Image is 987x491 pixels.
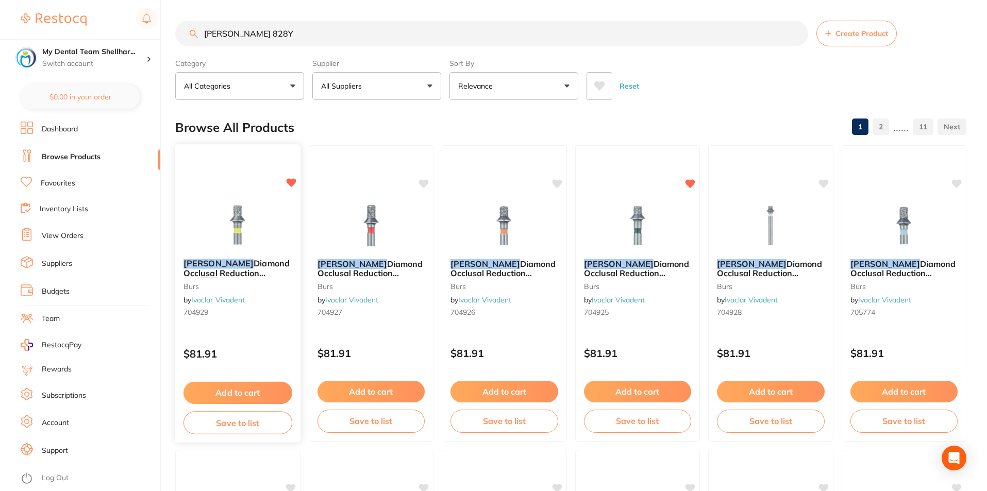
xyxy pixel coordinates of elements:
button: Save to list [183,411,292,434]
a: Inventory Lists [40,204,88,214]
span: 704927 [317,308,342,317]
a: Suppliers [42,259,72,269]
a: 11 [913,116,933,137]
small: burs [183,282,292,290]
button: Add to cart [717,381,825,402]
span: 314 017 / 5 [487,278,531,288]
button: Save to list [584,410,692,432]
em: 828R [331,278,353,288]
span: Create Product [835,29,888,38]
p: $81.91 [850,347,958,359]
span: 314 017 / 5 [885,278,930,288]
div: Open Intercom Messenger [942,446,966,470]
em: 828O [464,278,487,288]
em: 828G [598,278,620,288]
a: Ivoclar Vivadent [325,295,378,304]
a: View Orders [42,231,83,241]
p: Relevance [458,81,497,91]
button: All Suppliers [312,72,441,100]
button: Reset [616,72,642,100]
span: Diamond Occlusal Reduction Bur [584,259,689,288]
img: Meisinger Diamond Occlusal Reduction Bur 828B 314 017 / 5 [871,199,938,251]
img: Meisinger Diamond Occlusal Reduction Bur 828W 315 017 / 5 [737,199,804,251]
span: 314 017 / 5 [353,278,397,288]
p: All Categories [184,81,235,91]
p: $81.91 [584,347,692,359]
em: [PERSON_NAME] [450,259,520,269]
small: burs [850,282,958,291]
button: Add to cart [850,381,958,402]
b: Meisinger Diamond Occlusal Reduction Bur 828B 314 017 / 5 [850,259,958,278]
button: Relevance [449,72,578,100]
label: Sort By [449,59,578,68]
em: [PERSON_NAME] [717,259,787,269]
a: Ivoclar Vivadent [458,295,511,304]
button: Save to list [317,410,425,432]
a: 1 [852,116,868,137]
b: Meisinger Diamond Occlusal Reduction Bur 828G 314 017 / 5 [584,259,692,278]
em: [PERSON_NAME] [584,259,654,269]
span: RestocqPay [42,340,81,350]
label: Category [175,59,304,68]
a: Log Out [42,473,69,483]
span: by [183,295,245,304]
p: $81.91 [317,347,425,359]
img: Meisinger Diamond Occlusal Reduction Bur 828Y 314 017 / 5 [204,198,272,250]
small: burs [717,282,825,291]
small: burs [584,282,692,291]
h4: My Dental Team Shellharbour [42,47,146,57]
em: 828Y [197,277,218,287]
button: All Categories [175,72,304,100]
span: Diamond Occlusal Reduction Bur [850,259,956,288]
a: Account [42,418,69,428]
label: Supplier [312,59,441,68]
a: Favourites [41,178,75,189]
p: $81.91 [183,348,292,360]
a: Subscriptions [42,391,86,401]
span: 704928 [717,308,742,317]
em: [PERSON_NAME] [183,258,254,268]
b: Meisinger Diamond Occlusal Reduction Bur 828R 314 017 / 5 [317,259,425,278]
span: 315 017 / 5 [756,278,800,288]
button: Save to list [450,410,558,432]
button: Add to cart [450,381,558,402]
p: Switch account [42,59,146,69]
p: ...... [893,121,909,133]
span: 314 017 / 5 [620,278,664,288]
a: Support [42,446,68,456]
span: Diamond Occlusal Reduction Bur [450,259,556,288]
a: Ivoclar Vivadent [592,295,645,304]
a: Restocq Logo [21,8,87,31]
img: Meisinger Diamond Occlusal Reduction Bur 828R 314 017 / 5 [338,199,405,251]
em: 828B [864,278,885,288]
button: Log Out [21,470,157,487]
b: Meisinger Diamond Occlusal Reduction Bur 828O 314 017 / 5 [450,259,558,278]
button: Add to cart [584,381,692,402]
span: 704925 [584,308,609,317]
a: Dashboard [42,124,78,134]
span: Diamond Occlusal Reduction Bur [183,258,290,287]
img: Meisinger Diamond Occlusal Reduction Bur 828G 314 017 / 5 [604,199,671,251]
input: Search Products [175,21,808,46]
p: $81.91 [717,347,825,359]
span: 314 017 / 5 [219,277,264,287]
button: Save to list [717,410,825,432]
span: by [584,295,645,304]
em: [PERSON_NAME] [317,259,387,269]
b: Meisinger Diamond Occlusal Reduction Bur 828Y 314 017 / 5 [183,259,292,278]
a: Budgets [42,286,70,297]
a: Team [42,314,60,324]
a: Browse Products [42,152,101,162]
em: 828W [731,278,756,288]
a: Rewards [42,364,72,375]
small: burs [450,282,558,291]
h2: Browse All Products [175,121,294,135]
button: $0.00 in your order [21,84,140,109]
a: Ivoclar Vivadent [725,295,778,304]
a: Ivoclar Vivadent [858,295,911,304]
small: burs [317,282,425,291]
em: [PERSON_NAME] [850,259,920,269]
span: by [450,295,511,304]
a: RestocqPay [21,339,81,351]
a: 2 [873,116,889,137]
